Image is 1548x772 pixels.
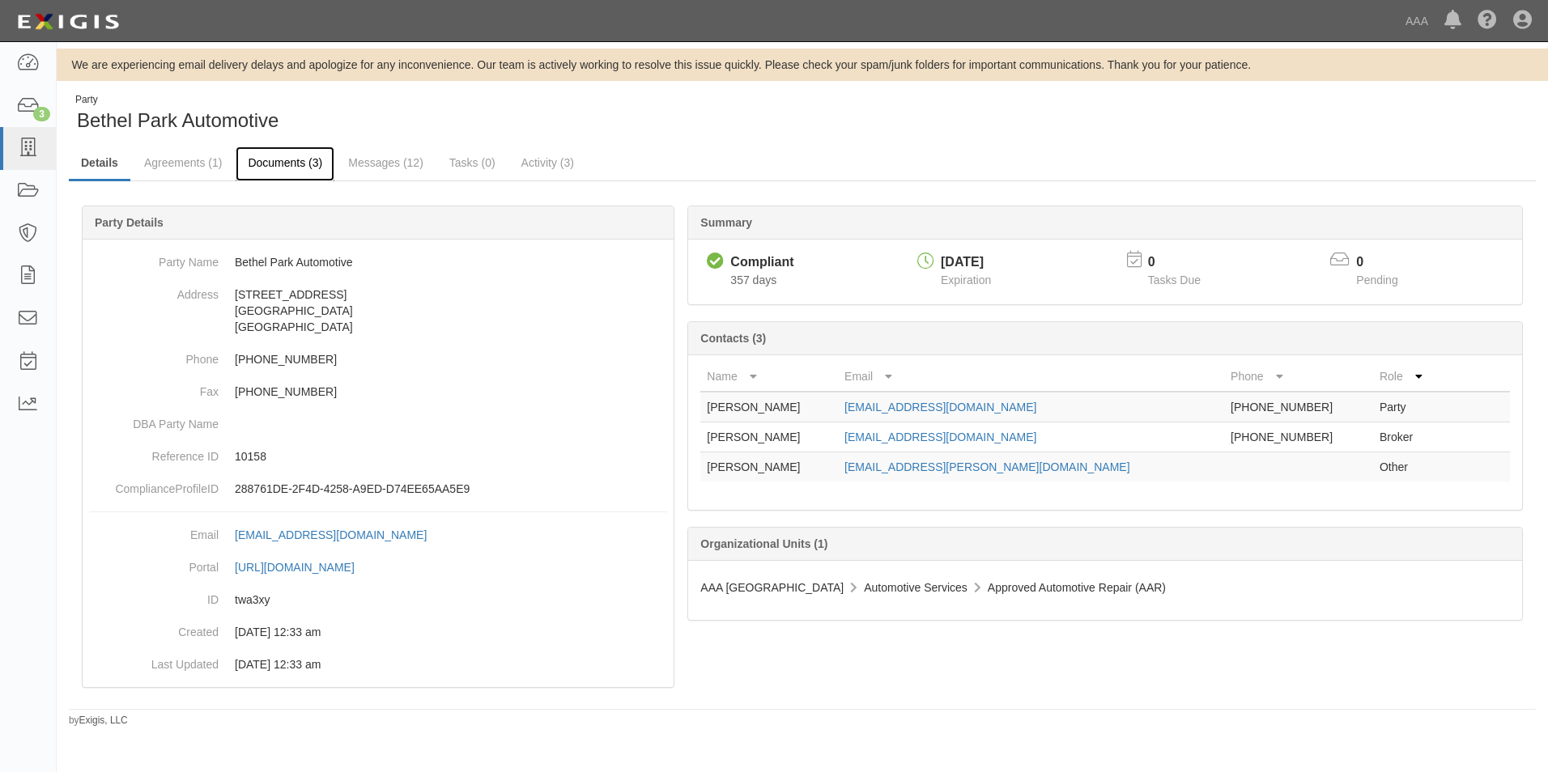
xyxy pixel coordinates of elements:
[89,519,219,543] dt: Email
[236,146,334,181] a: Documents (3)
[700,216,752,229] b: Summary
[1373,362,1445,392] th: Role
[12,7,124,36] img: logo-5460c22ac91f19d4615b14bd174203de0afe785f0fc80cf4dbbc73dc1793850b.png
[33,107,50,121] div: 3
[707,253,724,270] i: Compliant
[700,392,838,422] td: [PERSON_NAME]
[75,93,279,107] div: Party
[838,362,1224,392] th: Email
[69,714,128,727] small: by
[89,616,667,648] dd: 03/10/2023 12:33 am
[89,440,219,464] dt: Reference ID
[132,146,234,179] a: Agreements (1)
[1224,422,1373,452] td: [PHONE_NUMBER]
[844,401,1036,414] a: [EMAIL_ADDRESS][DOMAIN_NAME]
[89,408,219,432] dt: DBA Party Name
[700,537,827,550] b: Organizational Units (1)
[89,375,219,400] dt: Fax
[864,581,967,594] span: Automotive Services
[700,422,838,452] td: [PERSON_NAME]
[1224,392,1373,422] td: [PHONE_NUMBER]
[437,146,508,179] a: Tasks (0)
[941,274,991,286] span: Expiration
[1356,274,1397,286] span: Pending
[844,431,1036,443] a: [EMAIL_ADDRESS][DOMAIN_NAME]
[1224,362,1373,392] th: Phone
[336,146,436,179] a: Messages (12)
[57,57,1548,73] div: We are experiencing email delivery delays and apologize for any inconvenience. Our team is active...
[1478,11,1497,31] i: Help Center - Complianz
[700,332,766,345] b: Contacts (3)
[89,473,219,497] dt: ComplianceProfileID
[89,246,667,278] dd: Bethel Park Automotive
[235,527,427,543] div: [EMAIL_ADDRESS][DOMAIN_NAME]
[235,528,444,541] a: [EMAIL_ADDRESS][DOMAIN_NAME]
[1373,452,1445,482] td: Other
[1148,253,1221,272] p: 0
[89,278,219,303] dt: Address
[89,648,219,672] dt: Last Updated
[941,253,991,272] div: [DATE]
[1397,5,1436,37] a: AAA
[1356,253,1418,272] p: 0
[89,278,667,343] dd: [STREET_ADDRESS] [GEOGRAPHIC_DATA] [GEOGRAPHIC_DATA]
[89,648,667,681] dd: 03/10/2023 12:33 am
[1148,274,1201,286] span: Tasks Due
[1373,422,1445,452] td: Broker
[988,581,1166,594] span: Approved Automotive Repair (AAR)
[700,362,838,392] th: Name
[235,481,667,497] p: 288761DE-2F4D-4258-A9ED-D74EE65AA5E9
[89,551,219,575] dt: Portal
[79,715,128,726] a: Exigis, LLC
[509,146,586,179] a: Activity (3)
[77,109,279,131] span: Bethel Park Automotive
[700,581,844,594] span: AAA [GEOGRAPHIC_DATA]
[89,375,667,408] dd: [PHONE_NUMBER]
[730,274,776,286] span: Since 08/23/2024
[89,246,219,270] dt: Party Name
[700,452,838,482] td: [PERSON_NAME]
[89,583,219,608] dt: ID
[1373,392,1445,422] td: Party
[69,93,790,134] div: Bethel Park Automotive
[235,561,372,574] a: [URL][DOMAIN_NAME]
[89,583,667,616] dd: twa3xy
[89,616,219,640] dt: Created
[89,343,667,375] dd: [PHONE_NUMBER]
[69,146,130,181] a: Details
[95,216,164,229] b: Party Details
[844,460,1129,473] a: [EMAIL_ADDRESS][PERSON_NAME][DOMAIN_NAME]
[89,343,219,367] dt: Phone
[730,253,793,272] div: Compliant
[235,448,667,464] p: 10158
